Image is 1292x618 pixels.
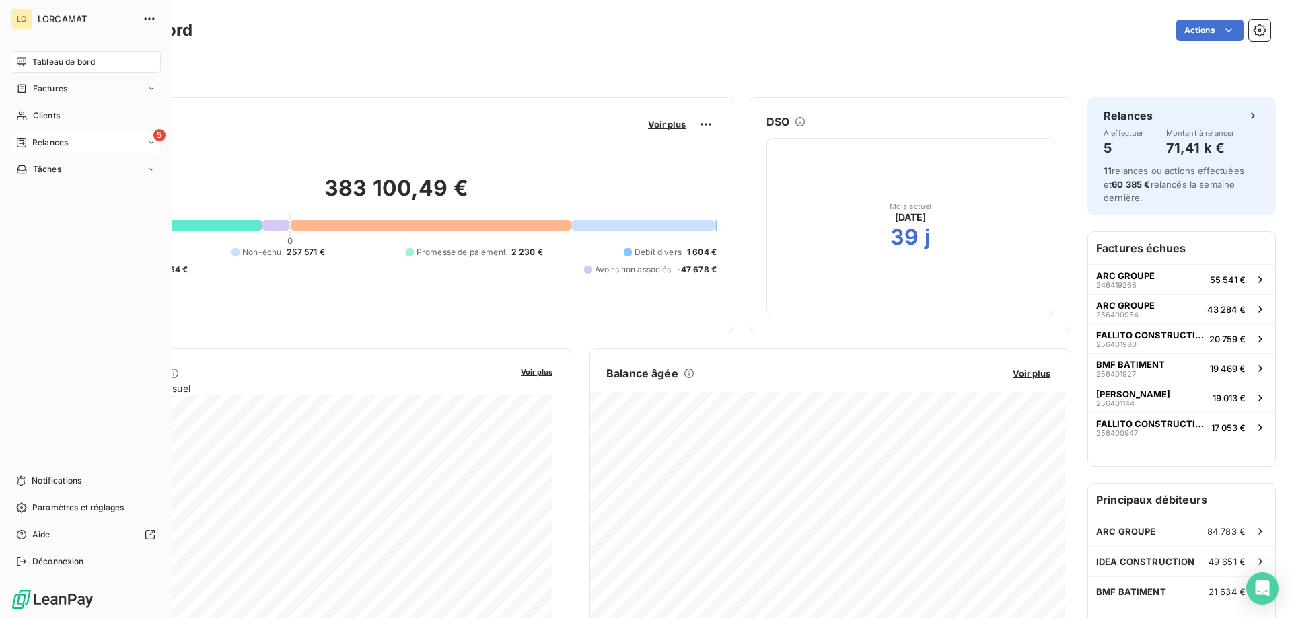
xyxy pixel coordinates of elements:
span: Tâches [33,163,61,176]
span: Notifications [32,475,81,487]
button: FALLITO CONSTRUCTIONS25640198020 759 € [1088,323,1275,353]
button: ARC GROUPE25640095443 284 € [1088,294,1275,323]
button: [PERSON_NAME]25640114419 013 € [1088,383,1275,412]
div: LO [11,8,32,30]
span: 43 284 € [1207,304,1246,315]
span: Mois actuel [890,202,932,210]
span: relances ou actions effectuées et relancés la semaine dernière. [1104,165,1244,203]
span: LORCAMAT [38,13,135,24]
span: Chiffre d'affaires mensuel [76,381,511,395]
h6: Principaux débiteurs [1088,484,1275,516]
span: Aide [32,529,50,541]
button: Voir plus [1009,367,1054,379]
button: ARC GROUPE24641926855 541 € [1088,264,1275,294]
span: FALLITO CONSTRUCTIONS [1096,418,1206,429]
span: Montant à relancer [1166,129,1235,137]
span: Non-échu [242,246,281,258]
span: 0 [287,235,293,246]
span: 256401144 [1096,399,1135,408]
h6: Balance âgée [606,365,678,381]
h6: Relances [1104,108,1153,124]
span: -47 678 € [677,264,717,276]
span: [PERSON_NAME] [1096,389,1170,399]
span: BMF BATIMENT [1096,586,1166,597]
span: Clients [33,110,60,122]
h2: j [925,224,931,251]
span: ARC GROUPE [1096,270,1155,281]
img: Logo LeanPay [11,588,94,610]
span: [DATE] [895,210,927,224]
span: 84 783 € [1207,526,1246,537]
span: IDEA CONSTRUCTION [1096,556,1195,567]
span: 256401980 [1096,340,1137,348]
button: Actions [1176,20,1244,41]
span: 1 604 € [687,246,717,258]
button: Voir plus [517,365,557,377]
h2: 39 [890,224,919,251]
span: ARC GROUPE [1096,526,1156,537]
span: 60 385 € [1112,179,1150,190]
span: Déconnexion [32,555,84,568]
span: 5 [153,129,166,141]
span: 20 759 € [1209,334,1246,344]
span: 55 541 € [1210,274,1246,285]
span: Débit divers [635,246,682,258]
span: 257 571 € [287,246,324,258]
span: 2 230 € [511,246,543,258]
span: Relances [32,137,68,149]
span: 256400947 [1096,429,1138,437]
span: 49 651 € [1209,556,1246,567]
span: 256400954 [1096,311,1139,319]
button: BMF BATIMENT25640192719 469 € [1088,353,1275,383]
span: Promesse de paiement [417,246,506,258]
div: Open Intercom Messenger [1246,572,1279,605]
span: BMF BATIMENT [1096,359,1165,370]
span: Voir plus [521,367,552,377]
span: FALLITO CONSTRUCTIONS [1096,330,1204,340]
span: 19 469 € [1210,363,1246,374]
span: Avoirs non associés [595,264,672,276]
span: À effectuer [1104,129,1144,137]
span: Paramètres et réglages [32,502,124,514]
span: 246419268 [1096,281,1137,289]
h2: 383 100,49 € [76,175,717,215]
span: 21 634 € [1209,586,1246,597]
span: 19 013 € [1213,393,1246,403]
span: Factures [33,83,67,95]
h6: Factures échues [1088,232,1275,264]
a: Aide [11,524,161,545]
span: ARC GROUPE [1096,300,1155,311]
h6: DSO [766,114,789,130]
span: Voir plus [648,119,686,130]
span: 11 [1104,165,1112,176]
span: 256401927 [1096,370,1136,378]
button: Voir plus [644,118,690,130]
h4: 71,41 k € [1166,137,1235,159]
span: 17 053 € [1211,422,1246,433]
span: Voir plus [1013,368,1050,379]
button: FALLITO CONSTRUCTIONS25640094717 053 € [1088,412,1275,442]
h4: 5 [1104,137,1144,159]
span: Tableau de bord [32,56,95,68]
